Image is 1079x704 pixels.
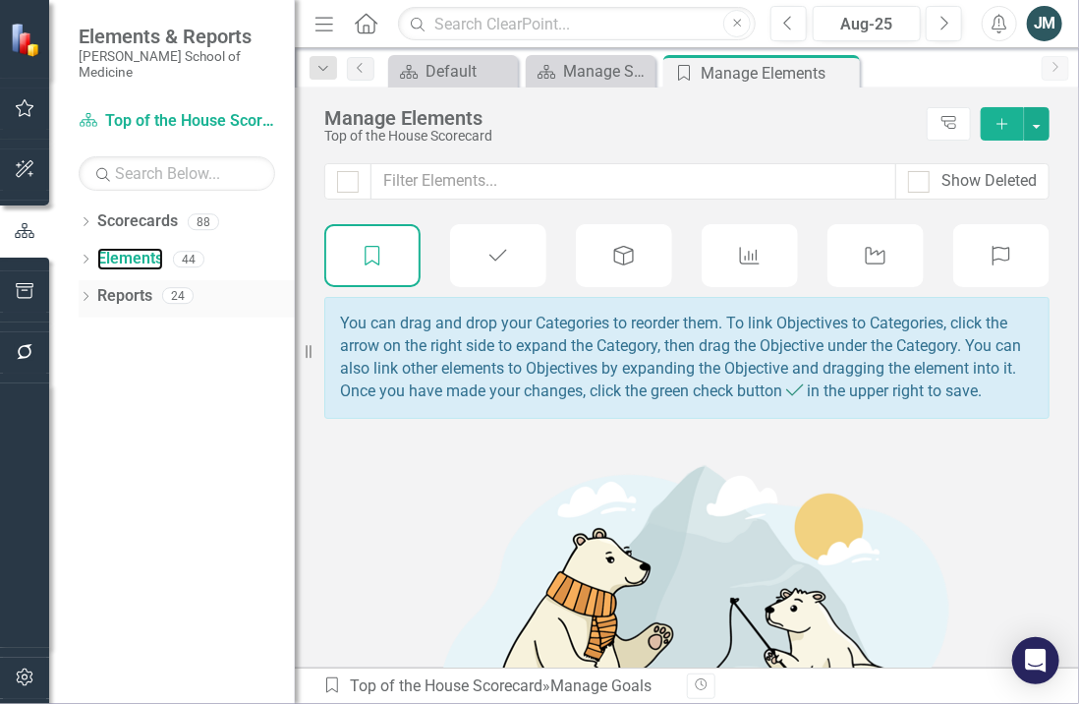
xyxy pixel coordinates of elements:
[370,163,896,200] input: Filter Elements...
[531,59,651,84] a: Manage Scorecards
[820,13,914,36] div: Aug-25
[426,59,513,84] div: Default
[79,156,275,191] input: Search Below...
[188,213,219,230] div: 88
[79,48,275,81] small: [PERSON_NAME] School of Medicine
[322,675,672,698] div: » Manage Goals
[941,170,1037,193] div: Show Deleted
[701,61,855,86] div: Manage Elements
[79,110,275,133] a: Top of the House Scorecard
[324,107,917,129] div: Manage Elements
[79,25,275,48] span: Elements & Reports
[1012,637,1059,684] div: Open Intercom Messenger
[10,23,44,57] img: ClearPoint Strategy
[97,210,178,233] a: Scorecards
[563,59,651,84] div: Manage Scorecards
[324,297,1050,418] div: You can drag and drop your Categories to reorder them. To link Objectives to Categories, click th...
[350,676,542,695] a: Top of the House Scorecard
[398,7,756,41] input: Search ClearPoint...
[324,129,917,144] div: Top of the House Scorecard
[393,59,513,84] a: Default
[813,6,921,41] button: Aug-25
[97,285,152,308] a: Reports
[162,288,194,305] div: 24
[1027,6,1062,41] button: JM
[97,248,163,270] a: Elements
[173,251,204,267] div: 44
